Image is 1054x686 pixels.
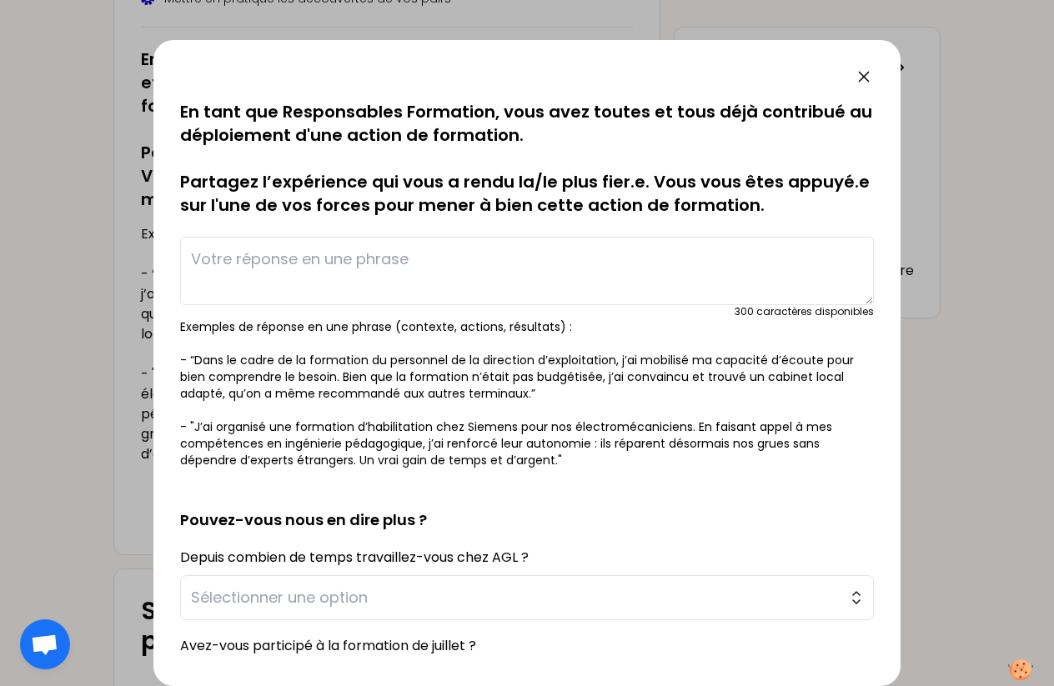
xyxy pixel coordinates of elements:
[180,548,529,567] label: Depuis combien de temps travaillez-vous chez AGL ?
[180,482,874,532] h2: Pouvez-vous nous en dire plus ?
[180,100,874,217] p: En tant que Responsables Formation, vous avez toutes et tous déjà contribué au déploiement d'une ...
[180,318,874,468] p: Exemples de réponse en une phrase (contexte, actions, résultats) : - “Dans le cadre de la formati...
[180,575,874,620] button: Sélectionner une option
[191,586,840,609] span: Sélectionner une option
[180,636,476,655] label: Avez-vous participé à la formation de juillet ?
[735,305,874,318] div: 300 caractères disponibles
[20,619,70,669] div: Open chat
